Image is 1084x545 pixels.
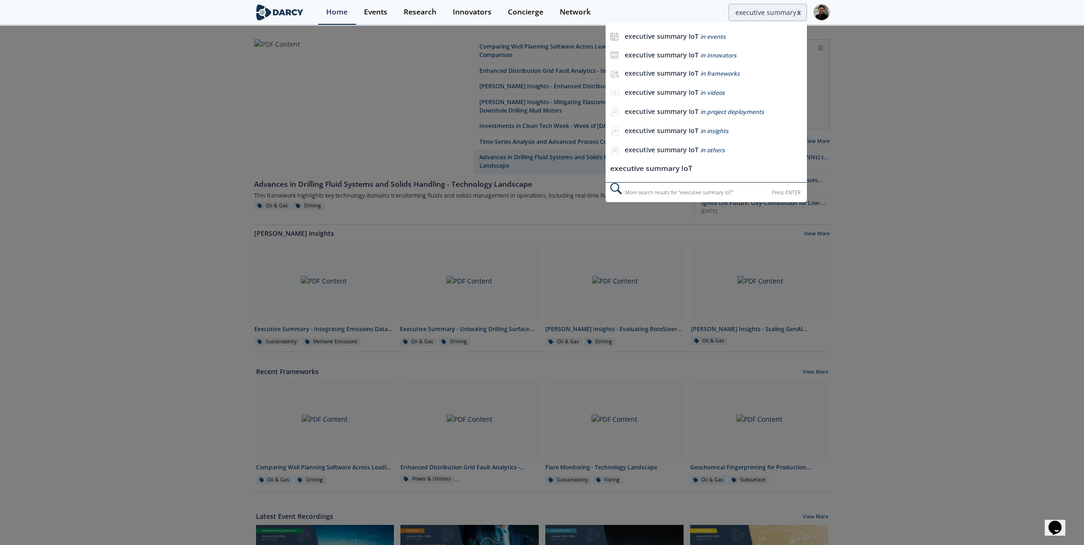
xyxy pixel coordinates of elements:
[560,8,591,16] div: Network
[700,146,725,154] span: in others
[772,188,800,198] div: Press ENTER
[700,108,764,116] span: in project deployments
[508,8,543,16] div: Concierge
[625,32,699,41] b: executive summary IoT
[625,107,699,116] b: executive summary IoT
[453,8,492,16] div: Innovators
[610,32,619,41] img: icon
[625,88,699,97] b: executive summary IoT
[625,145,699,154] b: executive summary IoT
[606,182,807,202] div: More search results for " executive summary IoT "
[625,126,699,135] b: executive summary IoT
[326,8,348,16] div: Home
[625,69,699,78] b: executive summary IoT
[606,160,807,177] li: executive summary IoT
[610,51,619,59] img: icon
[700,33,726,41] span: in events
[700,70,740,78] span: in frameworks
[254,4,305,21] img: logo-wide.svg
[700,89,725,97] span: in videos
[625,50,699,59] b: executive summary IoT
[404,8,436,16] div: Research
[364,8,387,16] div: Events
[700,127,728,135] span: in insights
[728,4,807,21] input: Advanced Search
[700,51,736,59] span: in innovators
[813,4,830,21] img: Profile
[1045,508,1075,536] iframe: chat widget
